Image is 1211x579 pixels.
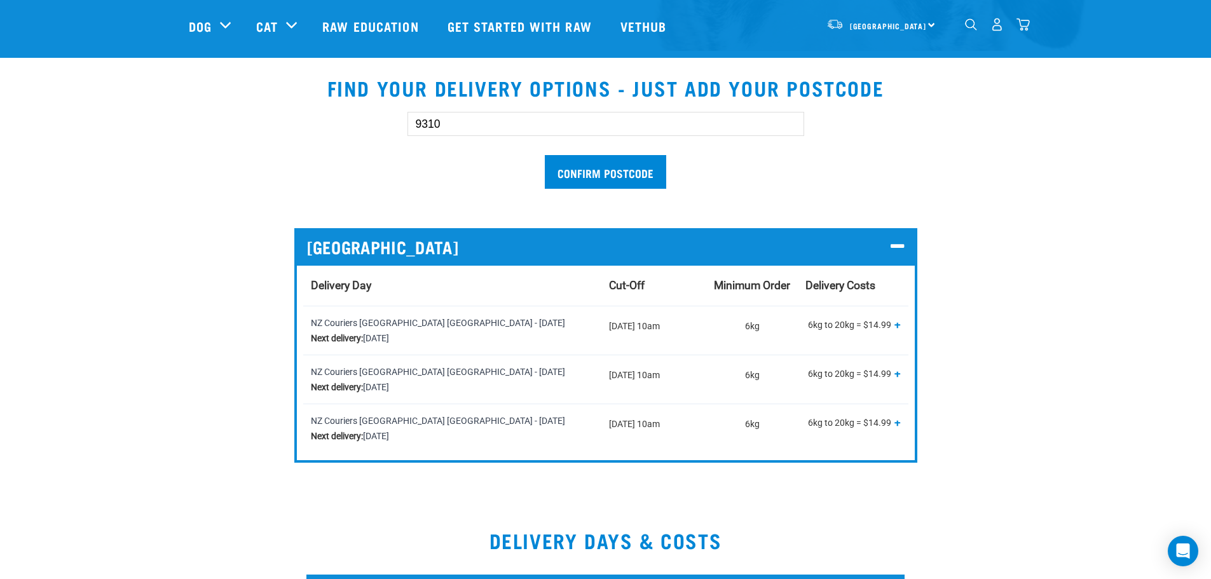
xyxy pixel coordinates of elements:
th: Delivery Costs [798,266,908,306]
p: [GEOGRAPHIC_DATA] [307,237,905,257]
td: 6kg [706,404,798,453]
th: Minimum Order [706,266,798,306]
a: Dog [189,17,212,36]
td: 6kg [706,306,798,355]
a: Get started with Raw [435,1,608,51]
span: + [894,318,901,330]
a: Raw Education [310,1,434,51]
img: van-moving.png [826,18,844,30]
span: [GEOGRAPHIC_DATA] [307,237,458,257]
input: Confirm postcode [545,155,666,189]
th: Delivery Day [303,266,601,306]
div: NZ Couriers [GEOGRAPHIC_DATA] [GEOGRAPHIC_DATA] - [DATE] [DATE] [311,364,594,395]
a: Vethub [608,1,683,51]
div: NZ Couriers [GEOGRAPHIC_DATA] [GEOGRAPHIC_DATA] - [DATE] [DATE] [311,315,594,346]
input: Enter your postcode here... [407,112,804,136]
div: NZ Couriers [GEOGRAPHIC_DATA] [GEOGRAPHIC_DATA] - [DATE] [DATE] [311,413,594,444]
button: Show all tiers [894,417,901,428]
td: [DATE] 10am [601,404,707,453]
strong: Next delivery: [311,333,363,343]
td: [DATE] 10am [601,355,707,404]
button: Show all tiers [894,368,901,379]
img: home-icon@2x.png [1016,18,1030,31]
img: home-icon-1@2x.png [965,18,977,31]
td: [DATE] 10am [601,306,707,355]
td: 6kg [706,355,798,404]
p: 6kg to 20kg = $14.99 20kg to 40kg = $29.99 Over 40kg = $44.99 [805,315,900,337]
th: Cut-Off [601,266,707,306]
span: + [894,367,901,379]
p: 6kg to 20kg = $14.99 20kg to 40kg = $29.99 Over 40kg = $44.99 [805,364,900,386]
h2: Find your delivery options - just add your postcode [15,76,1196,99]
strong: Next delivery: [311,431,363,441]
a: Cat [256,17,278,36]
span: [GEOGRAPHIC_DATA] [850,24,927,28]
strong: Next delivery: [311,382,363,392]
button: Show all tiers [894,319,901,330]
div: Open Intercom Messenger [1168,536,1198,566]
p: 6kg to 20kg = $14.99 20kg to 40kg = $29.99 Over 40kg = $44.99 [805,413,900,435]
img: user.png [990,18,1004,31]
span: + [894,416,901,428]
